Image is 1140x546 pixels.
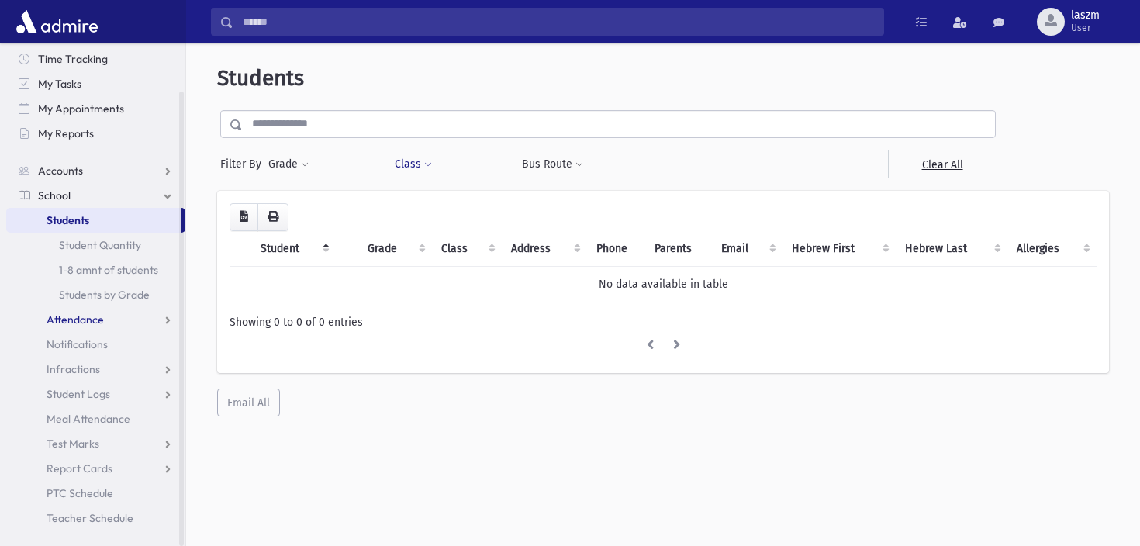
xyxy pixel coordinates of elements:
[230,314,1097,330] div: Showing 0 to 0 of 0 entries
[233,8,883,36] input: Search
[38,52,108,66] span: Time Tracking
[47,337,108,351] span: Notifications
[6,208,181,233] a: Students
[6,282,185,307] a: Students by Grade
[888,150,996,178] a: Clear All
[432,231,502,267] th: Class: activate to sort column ascending
[47,213,89,227] span: Students
[6,121,185,146] a: My Reports
[47,461,112,475] span: Report Cards
[6,406,185,431] a: Meal Attendance
[47,362,100,376] span: Infractions
[47,313,104,327] span: Attendance
[38,164,83,178] span: Accounts
[6,158,185,183] a: Accounts
[230,266,1097,302] td: No data available in table
[6,96,185,121] a: My Appointments
[645,231,711,267] th: Parents
[6,332,185,357] a: Notifications
[6,307,185,332] a: Attendance
[38,188,71,202] span: School
[47,412,130,426] span: Meal Attendance
[251,231,336,267] th: Student: activate to sort column descending
[6,456,185,481] a: Report Cards
[257,203,288,231] button: Print
[6,47,185,71] a: Time Tracking
[47,511,133,525] span: Teacher Schedule
[6,233,185,257] a: Student Quantity
[394,150,433,178] button: Class
[1071,9,1100,22] span: laszm
[712,231,782,267] th: Email: activate to sort column ascending
[6,357,185,382] a: Infractions
[358,231,432,267] th: Grade: activate to sort column ascending
[896,231,1007,267] th: Hebrew Last: activate to sort column ascending
[6,183,185,208] a: School
[521,150,584,178] button: Bus Route
[6,257,185,282] a: 1-8 amnt of students
[230,203,258,231] button: CSV
[38,102,124,116] span: My Appointments
[587,231,646,267] th: Phone
[217,65,304,91] span: Students
[6,382,185,406] a: Student Logs
[220,156,268,172] span: Filter By
[12,6,102,37] img: AdmirePro
[47,387,110,401] span: Student Logs
[782,231,896,267] th: Hebrew First: activate to sort column ascending
[47,437,99,451] span: Test Marks
[1007,231,1097,267] th: Allergies: activate to sort column ascending
[6,481,185,506] a: PTC Schedule
[6,506,185,530] a: Teacher Schedule
[38,77,81,91] span: My Tasks
[6,71,185,96] a: My Tasks
[6,431,185,456] a: Test Marks
[217,389,280,416] button: Email All
[268,150,309,178] button: Grade
[38,126,94,140] span: My Reports
[1071,22,1100,34] span: User
[502,231,587,267] th: Address: activate to sort column ascending
[47,486,113,500] span: PTC Schedule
